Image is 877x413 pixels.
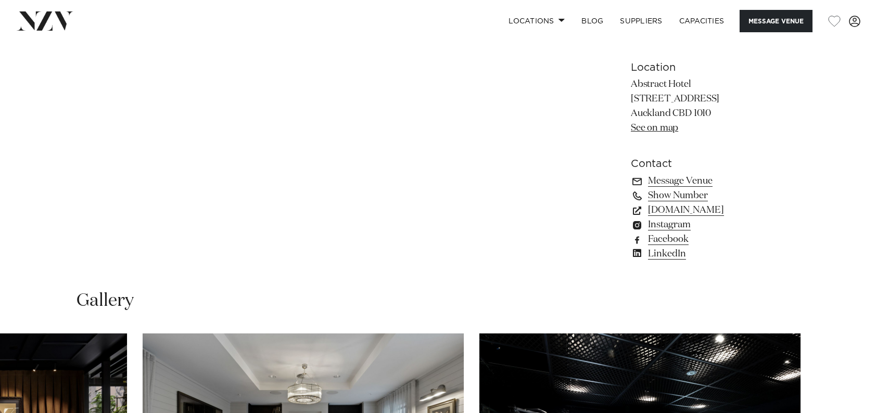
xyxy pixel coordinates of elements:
[631,188,800,203] a: Show Number
[631,174,800,188] a: Message Venue
[631,247,800,261] a: LinkedIn
[631,203,800,217] a: [DOMAIN_NAME]
[631,156,800,172] h6: Contact
[500,10,573,32] a: Locations
[631,123,678,133] a: See on map
[77,289,134,313] h2: Gallery
[573,10,612,32] a: BLOG
[17,11,73,30] img: nzv-logo.png
[631,232,800,247] a: Facebook
[631,78,800,136] p: Abstract Hotel [STREET_ADDRESS] Auckland CBD 1010
[631,60,800,75] h6: Location
[740,10,812,32] button: Message Venue
[612,10,670,32] a: SUPPLIERS
[631,217,800,232] a: Instagram
[671,10,733,32] a: Capacities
